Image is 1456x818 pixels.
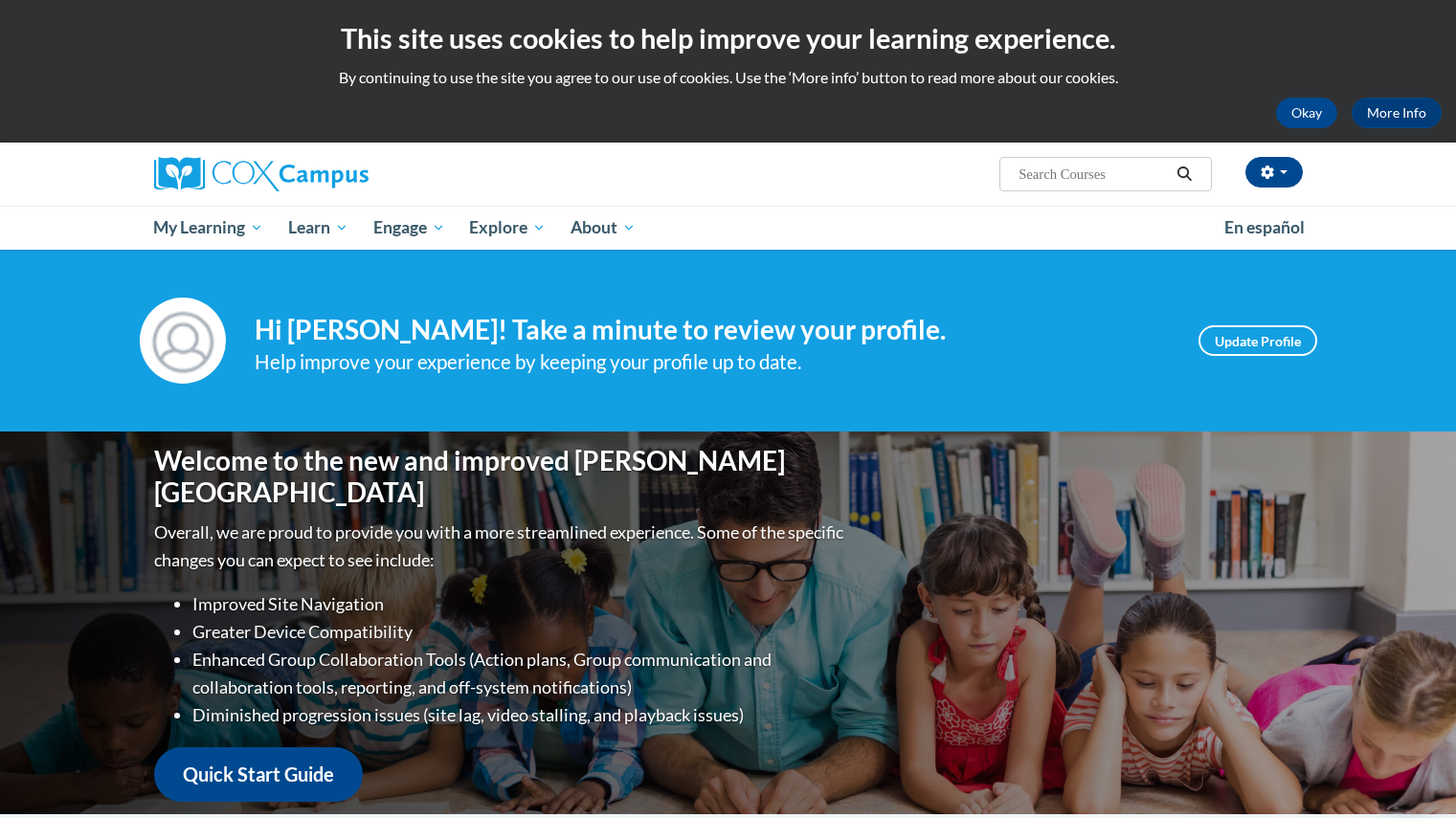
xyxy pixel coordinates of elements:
[1379,741,1441,803] iframe: Button to launch messaging window
[1212,208,1317,248] a: En español
[469,216,546,239] span: Explore
[1170,163,1198,186] button: Search
[288,216,348,239] span: Learn
[1245,157,1303,188] button: Account Settings
[192,590,848,618] li: Improved Site Navigation
[361,206,458,250] a: Engage
[255,314,1170,346] h4: Hi [PERSON_NAME]! Take a minute to review your profile.
[457,206,558,250] a: Explore
[154,519,848,574] p: Overall, we are proud to provide you with a more streamlined experience. Some of the specific cha...
[140,298,226,384] img: Profile Image
[154,157,518,191] a: Cox Campus
[192,701,848,729] li: Diminished progression issues (site lag, video stalling, and playback issues)
[373,216,445,239] span: Engage
[14,67,1442,88] p: By continuing to use the site you agree to our use of cookies. Use the ‘More info’ button to read...
[1276,98,1337,128] button: Okay
[192,646,848,701] li: Enhanced Group Collaboration Tools (Action plans, Group communication and collaboration tools, re...
[571,216,636,239] span: About
[192,618,848,646] li: Greater Device Compatibility
[125,206,1332,250] div: Main menu
[154,157,369,191] img: Cox Campus
[558,206,648,250] a: About
[14,19,1442,57] h2: This site uses cookies to help improve your learning experience.
[1198,325,1317,356] a: Update Profile
[154,445,848,509] h1: Welcome to the new and improved [PERSON_NAME][GEOGRAPHIC_DATA]
[1352,98,1442,128] a: More Info
[153,216,263,239] span: My Learning
[142,206,277,250] a: My Learning
[154,747,363,802] a: Quick Start Guide
[1017,163,1170,186] input: Search Courses
[255,346,1170,378] div: Help improve your experience by keeping your profile up to date.
[1224,217,1305,237] span: En español
[276,206,361,250] a: Learn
